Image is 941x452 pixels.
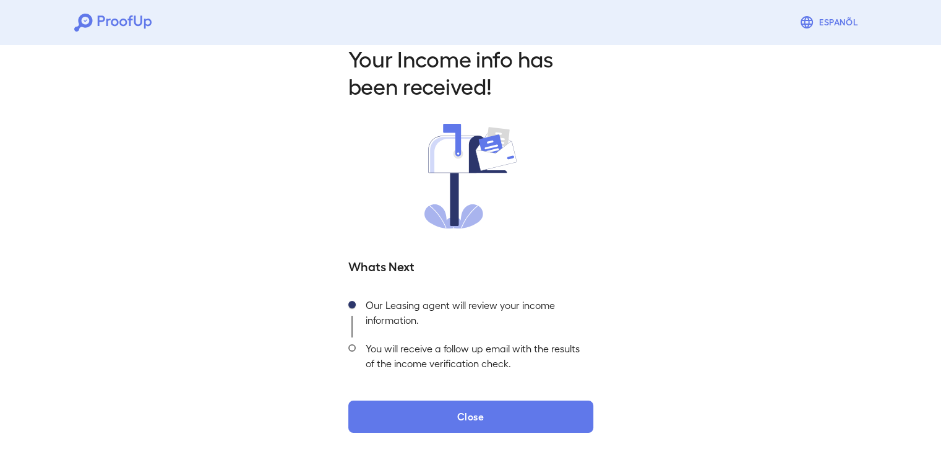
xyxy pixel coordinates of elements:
button: Espanõl [794,10,867,35]
h2: Your Income info has been received! [348,45,593,99]
div: Our Leasing agent will review your income information. [356,294,593,337]
div: You will receive a follow up email with the results of the income verification check. [356,337,593,381]
h5: Whats Next [348,257,593,274]
button: Close [348,401,593,433]
img: received.svg [424,124,517,228]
